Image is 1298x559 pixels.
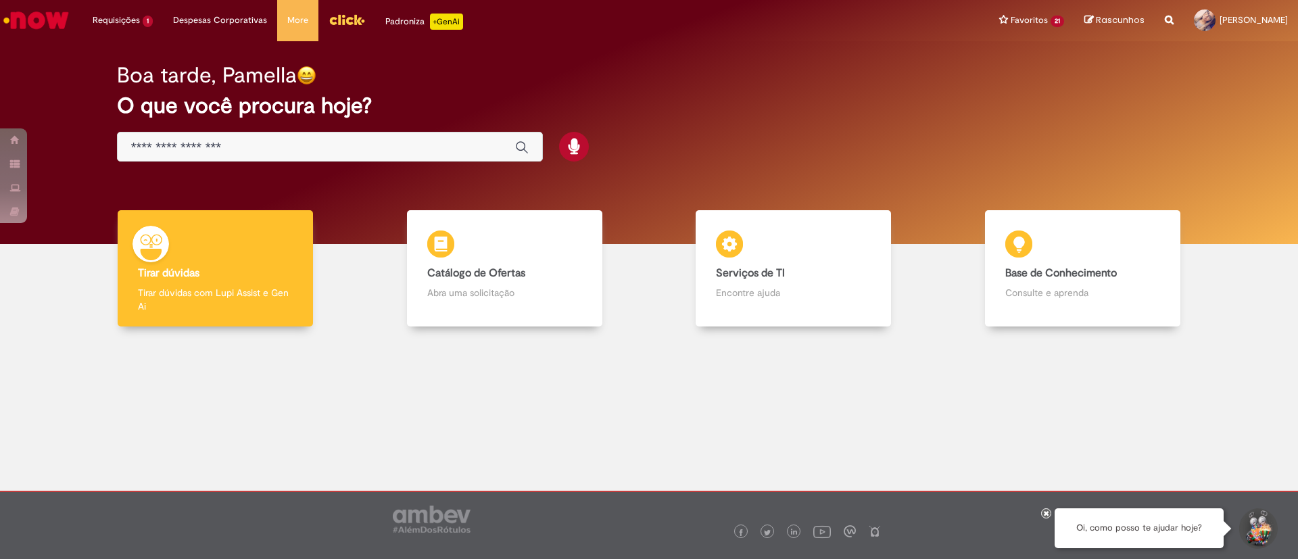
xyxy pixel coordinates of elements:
[649,210,938,327] a: Serviços de TI Encontre ajuda
[93,14,140,27] span: Requisições
[297,66,316,85] img: happy-face.png
[360,210,650,327] a: Catálogo de Ofertas Abra uma solicitação
[764,529,771,536] img: logo_footer_twitter.png
[938,210,1228,327] a: Base de Conhecimento Consulte e aprenda
[738,529,744,536] img: logo_footer_facebook.png
[1055,508,1224,548] div: Oi, como posso te ajudar hoje?
[117,94,1182,118] h2: O que você procura hoje?
[1237,508,1278,549] button: Iniciar Conversa de Suporte
[430,14,463,30] p: +GenAi
[427,286,582,299] p: Abra uma solicitação
[1011,14,1048,27] span: Favoritos
[1005,286,1160,299] p: Consulte e aprenda
[71,210,360,327] a: Tirar dúvidas Tirar dúvidas com Lupi Assist e Gen Ai
[427,266,525,280] b: Catálogo de Ofertas
[1,7,71,34] img: ServiceNow
[138,266,199,280] b: Tirar dúvidas
[869,525,881,537] img: logo_footer_naosei.png
[329,9,365,30] img: click_logo_yellow_360x200.png
[143,16,153,27] span: 1
[385,14,463,30] div: Padroniza
[716,286,871,299] p: Encontre ajuda
[844,525,856,537] img: logo_footer_workplace.png
[813,522,831,540] img: logo_footer_youtube.png
[287,14,308,27] span: More
[1084,14,1145,27] a: Rascunhos
[393,506,471,533] img: logo_footer_ambev_rotulo_gray.png
[117,64,297,87] h2: Boa tarde, Pamella
[173,14,267,27] span: Despesas Corporativas
[716,266,785,280] b: Serviços de TI
[1096,14,1145,26] span: Rascunhos
[1051,16,1064,27] span: 21
[1005,266,1117,280] b: Base de Conhecimento
[791,529,798,537] img: logo_footer_linkedin.png
[138,286,293,313] p: Tirar dúvidas com Lupi Assist e Gen Ai
[1220,14,1288,26] span: [PERSON_NAME]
